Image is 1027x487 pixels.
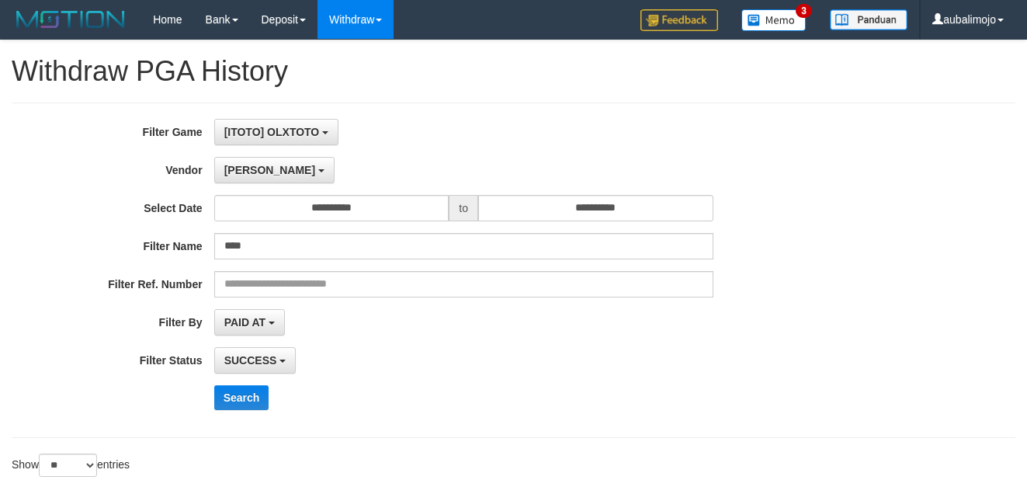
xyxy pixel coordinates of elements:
button: [PERSON_NAME] [214,157,335,183]
span: to [449,195,478,221]
select: Showentries [39,454,97,477]
img: MOTION_logo.png [12,8,130,31]
img: Feedback.jpg [640,9,718,31]
img: panduan.png [830,9,907,30]
span: [PERSON_NAME] [224,164,315,176]
button: Search [214,385,269,410]
span: 3 [796,4,812,18]
h1: Withdraw PGA History [12,56,1015,87]
button: [ITOTO] OLXTOTO [214,119,339,145]
button: PAID AT [214,309,285,336]
button: SUCCESS [214,347,297,374]
label: Show entries [12,454,130,477]
span: SUCCESS [224,354,277,367]
span: PAID AT [224,316,265,329]
span: [ITOTO] OLXTOTO [224,126,320,138]
img: Button%20Memo.svg [741,9,807,31]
